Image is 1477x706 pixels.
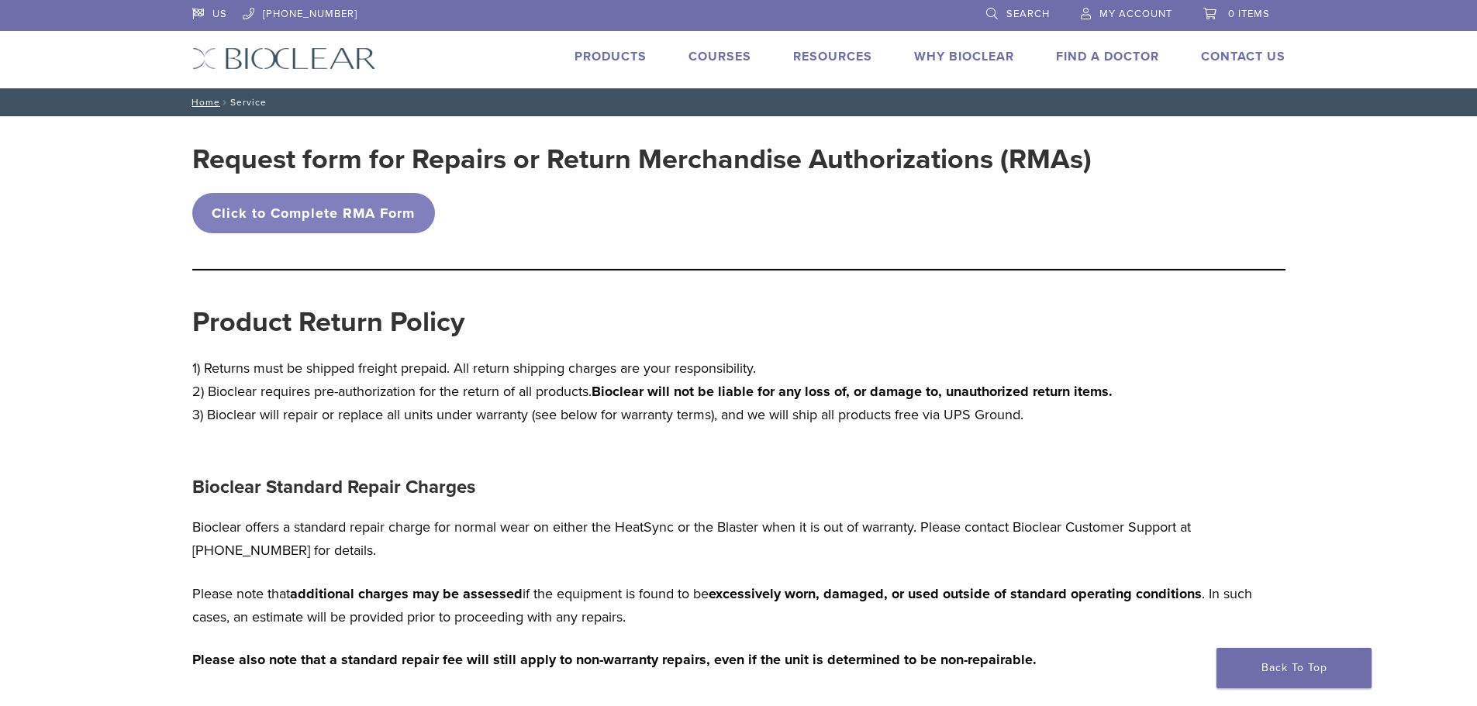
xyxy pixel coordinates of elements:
p: 1) Returns must be shipped freight prepaid. All return shipping charges are your responsibility. ... [192,356,1285,426]
a: Find A Doctor [1056,49,1159,64]
a: Products [575,49,647,64]
nav: Service [181,88,1297,116]
img: Bioclear [192,47,376,70]
a: Courses [688,49,751,64]
strong: excessively worn, damaged, or used outside of standard operating conditions [709,585,1202,602]
span: 0 items [1228,8,1270,20]
a: Why Bioclear [914,49,1014,64]
a: Click to Complete RMA Form [192,193,436,233]
span: / [220,98,230,106]
strong: Please also note that a standard repair fee will still apply to non-warranty repairs, even if the... [192,651,1037,668]
a: Home [187,97,220,108]
p: Bioclear offers a standard repair charge for normal wear on either the HeatSync or the Blaster wh... [192,515,1285,562]
span: Search [1006,8,1050,20]
span: My Account [1099,8,1172,20]
p: Please note that if the equipment is found to be . In such cases, an estimate will be provided pr... [192,582,1285,629]
strong: Request form for Repairs or Return Merchandise Authorizations (RMAs) [192,143,1092,176]
h4: Bioclear Standard Repair Charges [192,469,1285,506]
a: Back To Top [1216,648,1372,688]
strong: additional charges may be assessed [290,585,523,602]
a: Resources [793,49,872,64]
strong: Product Return Policy [192,305,464,339]
strong: Bioclear will not be liable for any loss of, or damage to, unauthorized return items. [592,383,1113,400]
a: Contact Us [1201,49,1285,64]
